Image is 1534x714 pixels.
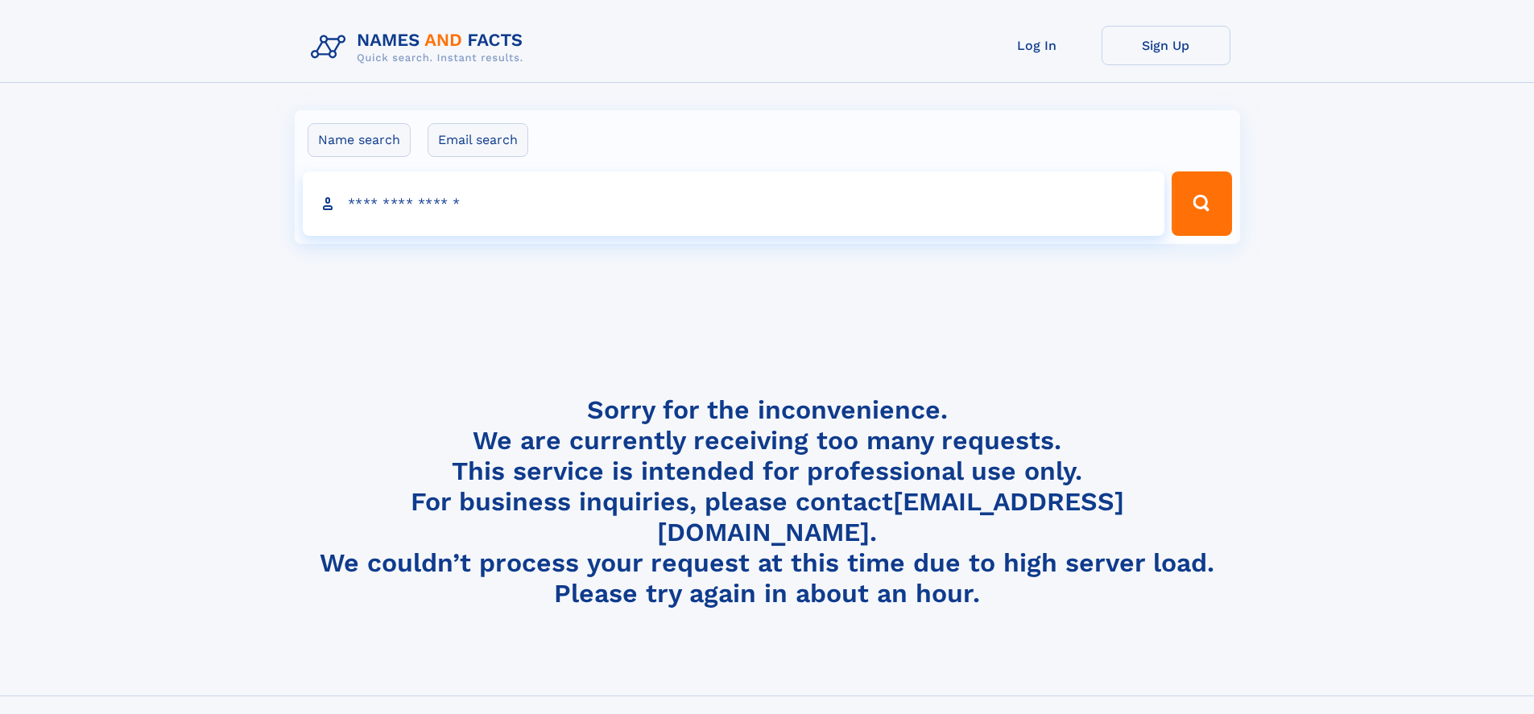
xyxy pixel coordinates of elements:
[657,486,1124,547] a: [EMAIL_ADDRESS][DOMAIN_NAME]
[973,26,1102,65] a: Log In
[304,394,1230,609] h4: Sorry for the inconvenience. We are currently receiving too many requests. This service is intend...
[308,123,411,157] label: Name search
[1172,171,1231,236] button: Search Button
[428,123,528,157] label: Email search
[1102,26,1230,65] a: Sign Up
[303,171,1165,236] input: search input
[304,26,536,69] img: Logo Names and Facts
